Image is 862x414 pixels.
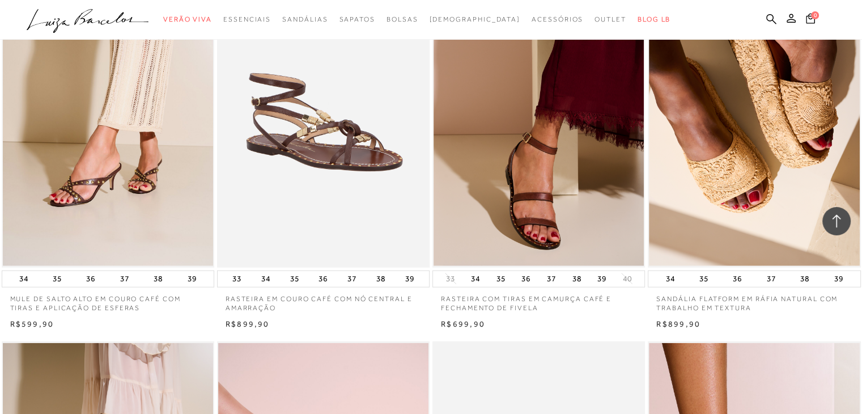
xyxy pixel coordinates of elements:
button: 35 [493,271,509,287]
button: 35 [49,271,65,287]
button: 38 [150,271,166,287]
button: 36 [315,271,331,287]
button: 34 [468,271,483,287]
a: categoryNavScreenReaderText [387,9,418,30]
span: Outlet [595,15,626,23]
button: 39 [830,271,846,287]
span: BLOG LB [638,15,670,23]
button: 38 [568,271,584,287]
button: 33 [229,271,245,287]
span: R$699,90 [441,319,485,328]
a: categoryNavScreenReaderText [595,9,626,30]
span: Sandálias [282,15,328,23]
button: 35 [286,271,302,287]
button: 37 [543,271,559,287]
span: Verão Viva [163,15,212,23]
a: RASTEIRA EM COURO CAFÉ COM NÓ CENTRAL E AMARRAÇÃO [217,288,430,314]
span: [DEMOGRAPHIC_DATA] [429,15,520,23]
span: Acessórios [532,15,583,23]
a: categoryNavScreenReaderText [163,9,212,30]
a: noSubCategoriesText [429,9,520,30]
button: 34 [662,271,678,287]
span: Bolsas [387,15,418,23]
button: 39 [594,271,610,287]
button: 34 [258,271,274,287]
a: RASTEIRA COM TIRAS EM CAMURÇA CAFÉ E FECHAMENTO DE FIVELA [432,288,645,314]
span: 0 [811,11,819,19]
span: R$599,90 [10,319,54,328]
a: categoryNavScreenReaderText [532,9,583,30]
span: Sapatos [339,15,375,23]
span: R$899,90 [656,319,700,328]
button: 38 [797,271,813,287]
span: Essenciais [223,15,271,23]
a: MULE DE SALTO ALTO EM COURO CAFÉ COM TIRAS E APLICAÇÃO DE ESFERAS [2,288,214,314]
button: 36 [518,271,534,287]
a: categoryNavScreenReaderText [339,9,375,30]
button: 34 [16,271,32,287]
button: 36 [729,271,745,287]
button: 0 [802,12,818,28]
a: SANDÁLIA FLATFORM EM RÁFIA NATURAL COM TRABALHO EM TEXTURA [648,288,860,314]
button: 37 [344,271,360,287]
button: 39 [402,271,418,287]
button: 35 [696,271,712,287]
button: 36 [83,271,99,287]
button: 40 [619,273,635,284]
span: R$899,90 [226,319,270,328]
button: 38 [373,271,389,287]
button: 37 [117,271,133,287]
button: 33 [443,273,458,284]
a: categoryNavScreenReaderText [223,9,271,30]
button: 37 [763,271,779,287]
a: categoryNavScreenReaderText [282,9,328,30]
button: 39 [184,271,200,287]
a: BLOG LB [638,9,670,30]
